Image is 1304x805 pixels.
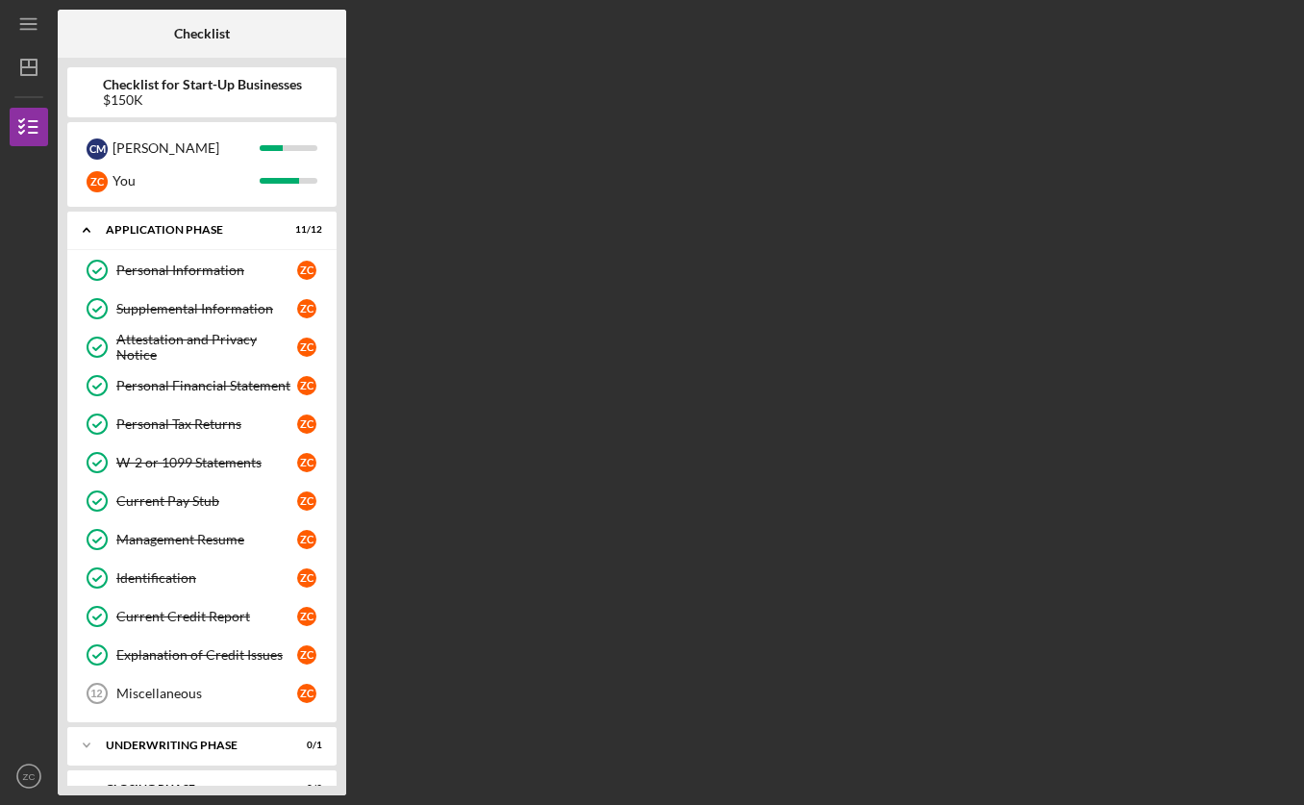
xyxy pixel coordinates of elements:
[297,261,316,280] div: Z C
[77,251,327,289] a: Personal InformationZC
[77,520,327,559] a: Management ResumeZC
[288,740,322,751] div: 0 / 1
[288,783,322,794] div: 0 / 3
[87,138,108,160] div: C M
[174,26,230,41] b: Checklist
[103,77,302,92] b: Checklist for Start-Up Businesses
[90,688,102,699] tspan: 12
[116,686,297,701] div: Miscellaneous
[77,636,327,674] a: Explanation of Credit IssuesZC
[116,378,297,393] div: Personal Financial Statement
[116,332,297,363] div: Attestation and Privacy Notice
[87,171,108,192] div: Z C
[297,491,316,511] div: Z C
[116,416,297,432] div: Personal Tax Returns
[116,647,297,663] div: Explanation of Credit Issues
[116,570,297,586] div: Identification
[297,299,316,318] div: Z C
[288,224,322,236] div: 11 / 12
[297,415,316,434] div: Z C
[116,263,297,278] div: Personal Information
[297,645,316,665] div: Z C
[77,559,327,597] a: IdentificationZC
[116,532,297,547] div: Management Resume
[106,783,274,794] div: Closing Phase
[116,493,297,509] div: Current Pay Stub
[116,609,297,624] div: Current Credit Report
[297,684,316,703] div: Z C
[103,92,302,108] div: $150K
[77,405,327,443] a: Personal Tax ReturnsZC
[116,301,297,316] div: Supplemental Information
[106,224,274,236] div: Application Phase
[297,376,316,395] div: Z C
[116,455,297,470] div: W-2 or 1099 Statements
[23,771,36,782] text: ZC
[77,482,327,520] a: Current Pay StubZC
[77,674,327,713] a: 12MiscellaneousZC
[77,366,327,405] a: Personal Financial StatementZC
[297,338,316,357] div: Z C
[77,597,327,636] a: Current Credit ReportZC
[113,132,260,164] div: [PERSON_NAME]
[77,328,327,366] a: Attestation and Privacy NoticeZC
[77,289,327,328] a: Supplemental InformationZC
[113,164,260,197] div: You
[297,607,316,626] div: Z C
[297,530,316,549] div: Z C
[10,757,48,795] button: ZC
[77,443,327,482] a: W-2 or 1099 StatementsZC
[106,740,274,751] div: Underwriting Phase
[297,568,316,588] div: Z C
[297,453,316,472] div: Z C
